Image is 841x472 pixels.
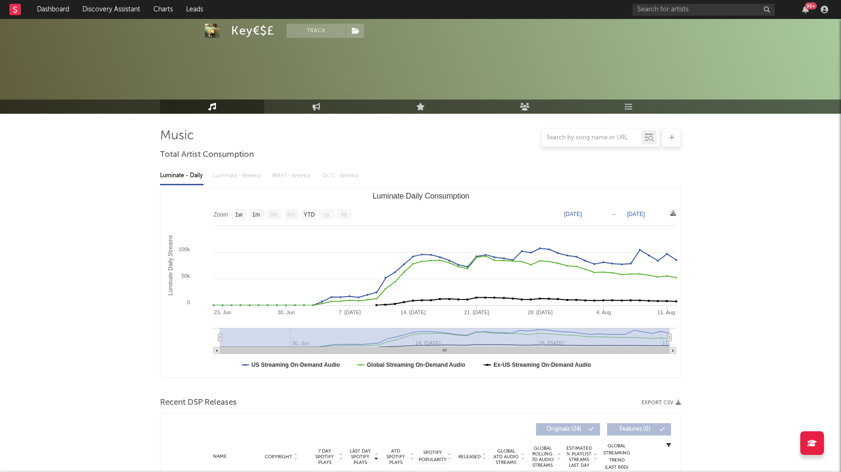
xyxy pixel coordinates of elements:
text: 1w [235,211,243,218]
span: Total Artist Consumption [160,149,254,161]
div: 99 + [805,2,817,9]
span: Features ( 0 ) [613,427,657,432]
text: 6m [287,211,295,218]
text: Zoom [214,211,228,218]
span: Copyright [265,454,292,460]
text: Global Streaming On-Demand Audio [367,362,465,368]
text: 28. [DATE] [528,309,553,315]
button: Features(0) [607,423,671,436]
svg: Luminate Daily Consumption [161,188,681,378]
input: Search for artists [633,4,775,16]
text: 3m [270,211,278,218]
button: Track [286,24,346,38]
span: ATD Spotify Plays [383,448,408,465]
text: 7. [DATE] [339,309,361,315]
text: 0 [187,300,190,305]
text: 23. Jun [214,309,231,315]
div: Luminate - Daily [160,168,204,184]
div: Key€$£ [231,24,275,38]
text: 30. Jun [277,309,295,315]
text: 21. [DATE] [464,309,489,315]
text: YTD [304,211,315,218]
button: 99+ [802,6,809,13]
span: Recent DSP Releases [160,397,237,408]
span: Spotify Popularity [419,449,447,463]
text: 11. Aug [657,309,675,315]
text: 11.… [662,340,674,346]
text: 50k [181,273,190,279]
text: 4. Aug [596,309,611,315]
text: [DATE] [627,211,645,218]
input: Search by song name or URL [542,134,642,142]
span: Last Day Spotify Plays [348,448,373,465]
button: Export CSV [642,400,681,406]
text: Luminate Daily Streams [167,235,174,295]
span: Global Rolling 7D Audio Streams [529,445,555,468]
text: 100k [179,246,190,252]
text: [DATE] [564,211,582,218]
span: Global ATD Audio Streams [493,448,519,465]
text: 1y [323,211,330,218]
span: Estimated % Playlist Streams Last Day [566,445,592,468]
text: 1m [252,211,260,218]
text: US Streaming On-Demand Audio [251,362,340,368]
button: Originals(24) [536,423,600,436]
text: All [340,211,347,218]
div: Global Streaming Trend (Last 60D) [602,443,631,471]
text: → [611,211,617,218]
text: Ex-US Streaming On-Demand Audio [493,362,591,368]
text: Luminate Daily Consumption [373,192,470,200]
text: 14. [DATE] [401,309,426,315]
span: Released [458,454,481,460]
span: Originals ( 24 ) [542,427,586,432]
span: 7 Day Spotify Plays [312,448,337,465]
div: Name [189,453,251,460]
